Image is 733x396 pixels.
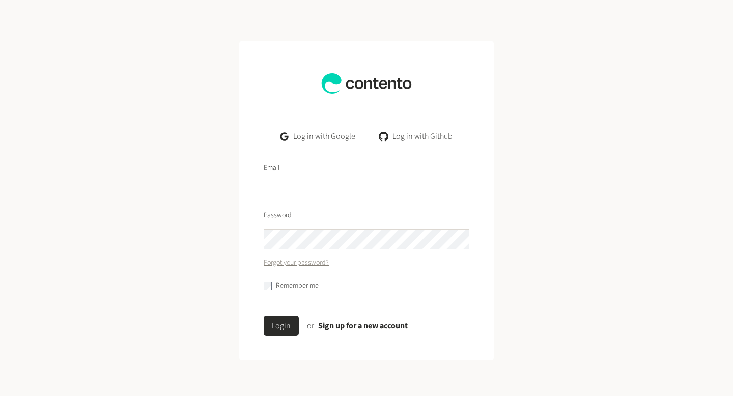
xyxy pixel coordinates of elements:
[318,320,408,331] a: Sign up for a new account
[264,163,279,174] label: Email
[264,316,299,336] button: Login
[264,210,292,221] label: Password
[264,258,329,268] a: Forgot your password?
[276,280,319,291] label: Remember me
[307,320,314,331] span: or
[272,126,363,147] a: Log in with Google
[372,126,461,147] a: Log in with Github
